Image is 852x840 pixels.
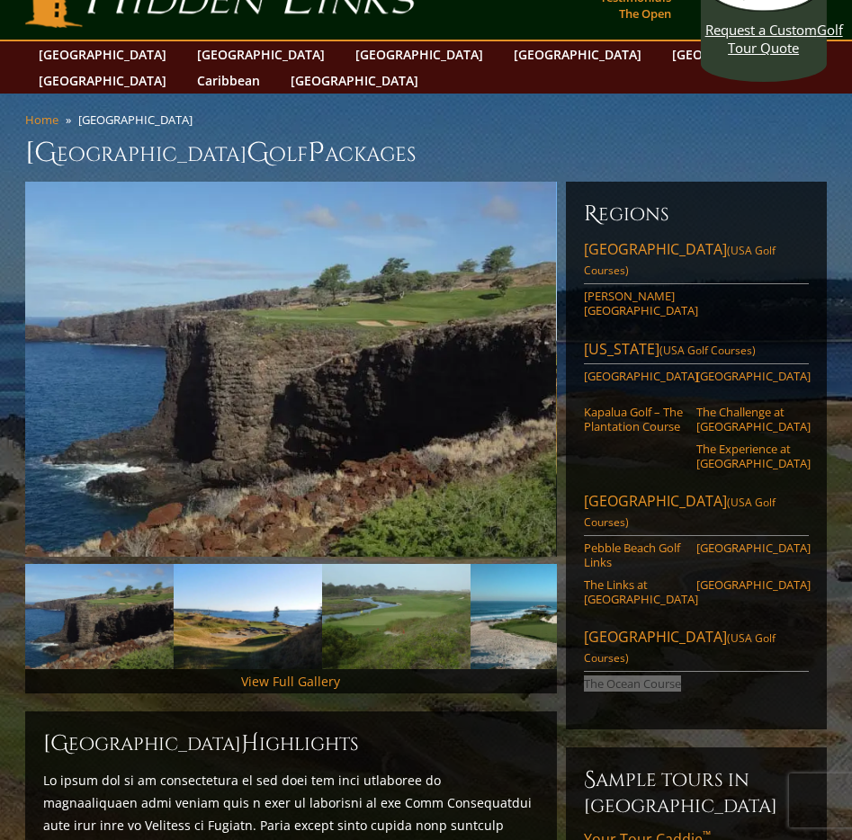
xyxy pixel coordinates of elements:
h6: Sample Tours in [GEOGRAPHIC_DATA] [584,765,809,818]
span: G [247,135,269,171]
span: (USA Golf Courses) [584,630,776,666]
a: [GEOGRAPHIC_DATA] [696,577,797,592]
a: The Experience at [GEOGRAPHIC_DATA] [696,442,797,471]
a: Kapalua Golf – The Plantation Course [584,405,685,434]
a: View Full Gallery [241,673,340,690]
a: Pebble Beach Golf Links [584,541,685,570]
a: [GEOGRAPHIC_DATA](USA Golf Courses) [584,627,809,672]
a: [GEOGRAPHIC_DATA] [696,541,797,555]
a: Caribbean [188,67,269,94]
a: [GEOGRAPHIC_DATA] [346,41,492,67]
h1: [GEOGRAPHIC_DATA] olf ackages [25,135,826,171]
span: (USA Golf Courses) [584,243,776,278]
a: [GEOGRAPHIC_DATA] [30,41,175,67]
a: [GEOGRAPHIC_DATA] [663,41,809,67]
a: [GEOGRAPHIC_DATA](USA Golf Courses) [584,491,809,536]
h2: [GEOGRAPHIC_DATA] ighlights [43,729,538,758]
a: [GEOGRAPHIC_DATA] [188,41,334,67]
a: The Ocean Course [584,676,685,691]
a: [GEOGRAPHIC_DATA] [282,67,427,94]
h6: Regions [584,200,809,228]
a: [GEOGRAPHIC_DATA] [584,369,685,383]
span: (USA Golf Courses) [659,343,756,358]
a: [GEOGRAPHIC_DATA] [696,369,797,383]
span: P [308,135,325,171]
span: Request a Custom [705,21,817,39]
a: The Open [614,1,676,26]
a: [GEOGRAPHIC_DATA] [505,41,650,67]
a: [GEOGRAPHIC_DATA] [30,67,175,94]
span: H [241,729,259,758]
a: The Links at [GEOGRAPHIC_DATA] [584,577,685,607]
a: Home [25,112,58,128]
a: [PERSON_NAME][GEOGRAPHIC_DATA] [584,289,685,318]
span: (USA Golf Courses) [584,495,776,530]
a: The Challenge at [GEOGRAPHIC_DATA] [696,405,797,434]
a: [US_STATE](USA Golf Courses) [584,339,809,364]
a: [GEOGRAPHIC_DATA](USA Golf Courses) [584,239,809,284]
li: [GEOGRAPHIC_DATA] [78,112,200,128]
